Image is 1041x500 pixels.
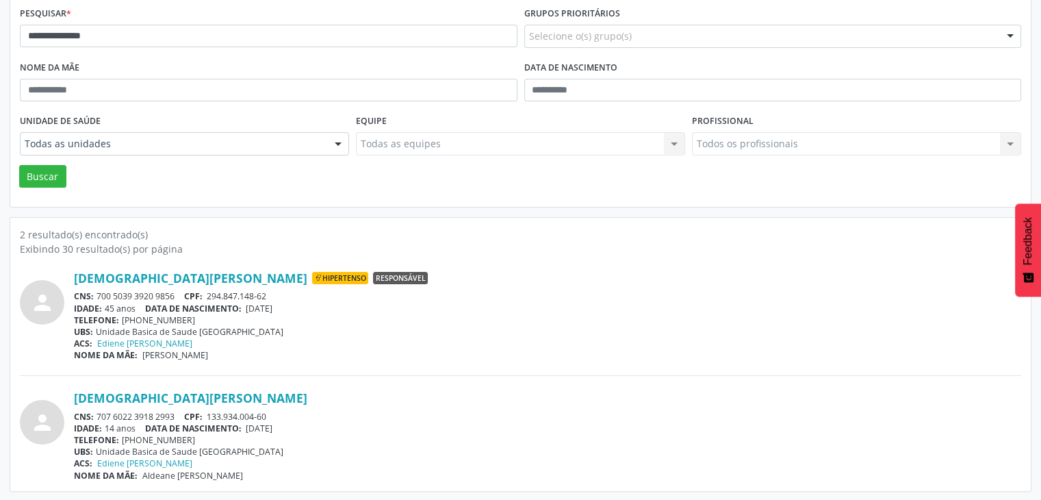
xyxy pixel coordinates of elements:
[74,326,1021,338] div: Unidade Basica de Saude [GEOGRAPHIC_DATA]
[25,137,321,151] span: Todas as unidades
[692,111,754,132] label: Profissional
[74,390,307,405] a: [DEMOGRAPHIC_DATA][PERSON_NAME]
[30,290,55,315] i: person
[74,303,1021,314] div: 45 anos
[74,349,138,361] span: NOME DA MÃE:
[74,423,1021,434] div: 14 anos
[356,111,387,132] label: Equipe
[373,272,428,284] span: Responsável
[97,338,192,349] a: Ediene [PERSON_NAME]
[246,423,272,434] span: [DATE]
[74,303,102,314] span: IDADE:
[74,326,93,338] span: UBS:
[74,458,92,469] span: ACS:
[20,242,1021,256] div: Exibindo 30 resultado(s) por página
[524,58,617,79] label: Data de nascimento
[74,446,1021,458] div: Unidade Basica de Saude [GEOGRAPHIC_DATA]
[74,411,1021,423] div: 707 6022 3918 2993
[145,423,242,434] span: DATA DE NASCIMENTO:
[142,349,208,361] span: [PERSON_NAME]
[524,3,620,25] label: Grupos prioritários
[20,227,1021,242] div: 2 resultado(s) encontrado(s)
[74,271,307,286] a: [DEMOGRAPHIC_DATA][PERSON_NAME]
[74,314,119,326] span: TELEFONE:
[97,458,192,469] a: Ediene [PERSON_NAME]
[207,290,266,302] span: 294.847.148-62
[1015,203,1041,297] button: Feedback - Mostrar pesquisa
[207,411,266,423] span: 133.934.004-60
[312,272,368,284] span: Hipertenso
[184,290,203,302] span: CPF:
[74,290,94,302] span: CNS:
[20,111,101,132] label: Unidade de saúde
[74,338,92,349] span: ACS:
[1022,217,1034,265] span: Feedback
[20,58,79,79] label: Nome da mãe
[20,3,71,25] label: Pesquisar
[142,470,243,482] span: Aldeane [PERSON_NAME]
[74,314,1021,326] div: [PHONE_NUMBER]
[19,165,66,188] button: Buscar
[74,434,119,446] span: TELEFONE:
[74,290,1021,302] div: 700 5039 3920 9856
[74,411,94,423] span: CNS:
[184,411,203,423] span: CPF:
[74,423,102,434] span: IDADE:
[74,434,1021,446] div: [PHONE_NUMBER]
[74,470,138,482] span: NOME DA MÃE:
[529,29,632,43] span: Selecione o(s) grupo(s)
[30,410,55,435] i: person
[246,303,272,314] span: [DATE]
[74,446,93,458] span: UBS:
[145,303,242,314] span: DATA DE NASCIMENTO:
